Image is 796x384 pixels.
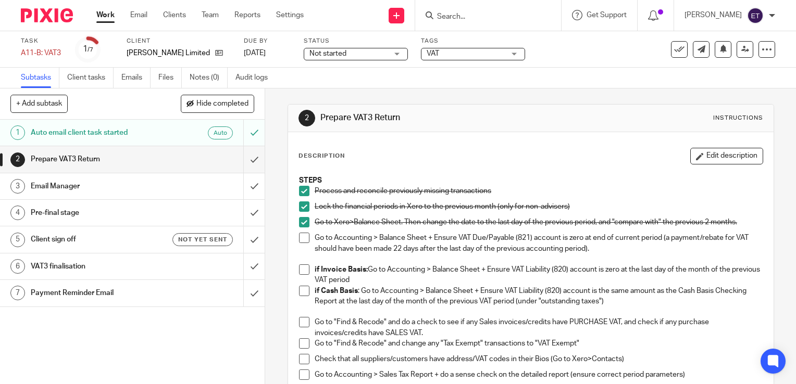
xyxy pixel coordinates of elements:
[276,10,304,20] a: Settings
[234,10,260,20] a: Reports
[83,43,93,55] div: 1
[235,68,276,88] a: Audit logs
[315,233,763,254] p: Go to Accounting > Balance Sheet + Ensure VAT Due/Payable (821) account is zero at end of current...
[713,114,763,122] div: Instructions
[196,100,248,108] span: Hide completed
[315,338,763,349] p: Go to "Find & Recode" and change any "Tax Exempt" transactions to "VAT Exempt"
[31,205,166,221] h1: Pre-final stage
[10,152,25,167] div: 2
[315,264,763,286] p: Go to Accounting > Balance Sheet + Ensure VAT Liability (820) account is zero at the last day of ...
[309,50,346,57] span: Not started
[244,37,291,45] label: Due by
[130,10,147,20] a: Email
[315,354,763,364] p: Check that all suppliers/customers have address/VAT codes in their Bios (Go to Xero>Contacts)
[181,95,254,112] button: Hide completed
[10,125,25,140] div: 1
[158,68,182,88] a: Files
[244,49,266,57] span: [DATE]
[427,50,439,57] span: VAT
[587,11,627,19] span: Get Support
[21,68,59,88] a: Subtasks
[315,287,358,295] strong: if Cash Basis
[299,177,322,184] strong: STEPS
[315,317,763,338] p: Go to "Find & Recode" and do a check to see if any Sales invoices/credits have PURCHASE VAT, and ...
[10,259,25,274] div: 6
[163,10,186,20] a: Clients
[88,47,93,53] small: /7
[67,68,114,88] a: Client tasks
[315,217,763,227] p: Go to Xero>Balance Sheet. Then change the date to the last day of the previous period, and "compa...
[21,48,63,58] div: A11-B: VAT3
[21,37,63,45] label: Task
[10,233,25,247] div: 5
[298,110,315,126] div: 2
[127,48,210,58] p: [PERSON_NAME] Limited
[121,68,151,88] a: Emails
[10,206,25,220] div: 4
[320,112,553,123] h1: Prepare VAT3 Return
[31,259,166,274] h1: VAT3 finalisation
[315,369,763,380] p: Go to Accounting > Sales Tax Report + do a sense check on the detailed report (ensure correct per...
[31,232,166,247] h1: Client sign off
[21,8,73,22] img: Pixie
[31,285,166,301] h1: Payment Reminder Email
[747,7,764,24] img: svg%3E
[685,10,742,20] p: [PERSON_NAME]
[127,37,231,45] label: Client
[202,10,219,20] a: Team
[178,235,227,244] span: Not yet sent
[10,95,68,112] button: + Add subtask
[208,126,233,139] div: Auto
[315,186,763,196] p: Process and reconcile previously missing transactions
[690,148,763,164] button: Edit description
[10,179,25,194] div: 3
[315,201,763,212] p: Lock the financial periods in Xero to the previous month (only for non-advisers)
[421,37,525,45] label: Tags
[190,68,228,88] a: Notes (0)
[96,10,115,20] a: Work
[315,286,763,307] p: : Go to Accounting > Balance Sheet + Ensure VAT Liability (820) account is the same amount as the...
[31,125,166,140] h1: Auto email client task started
[31,151,166,167] h1: Prepare VAT3 Return
[436,12,530,22] input: Search
[304,37,408,45] label: Status
[31,178,166,194] h1: Email Manager
[10,286,25,300] div: 7
[298,152,345,160] p: Description
[315,266,368,273] strong: if Invoice Basis:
